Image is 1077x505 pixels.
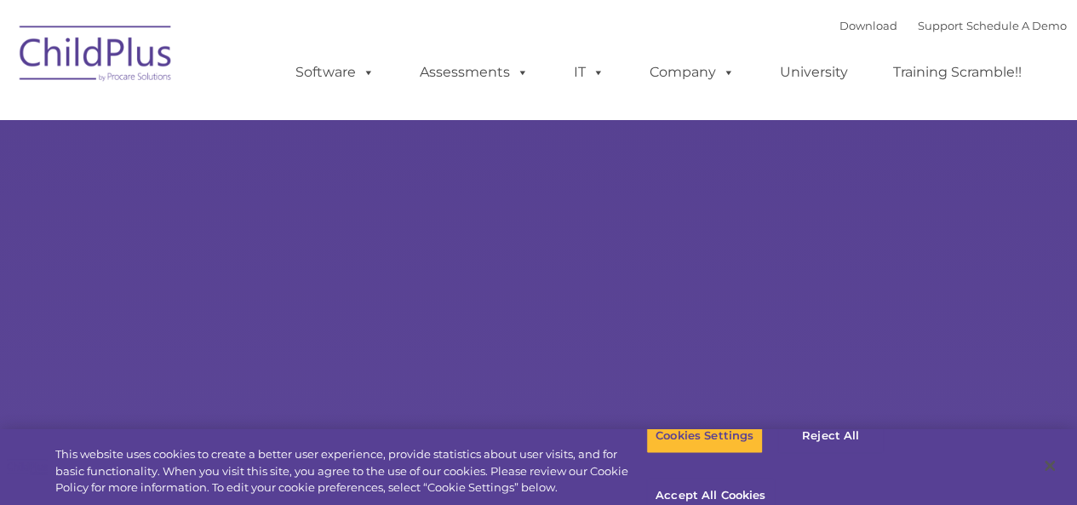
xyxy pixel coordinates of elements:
a: IT [557,55,622,89]
a: Software [278,55,392,89]
a: Support [918,19,963,32]
a: University [763,55,865,89]
a: Assessments [403,55,546,89]
button: Reject All [777,418,884,454]
a: Training Scramble!! [876,55,1039,89]
a: Schedule A Demo [966,19,1067,32]
div: This website uses cookies to create a better user experience, provide statistics about user visit... [55,446,646,496]
a: Download [839,19,897,32]
a: Company [633,55,752,89]
button: Close [1031,447,1068,485]
button: Cookies Settings [646,418,763,454]
font: | [839,19,1067,32]
img: ChildPlus by Procare Solutions [11,14,181,99]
